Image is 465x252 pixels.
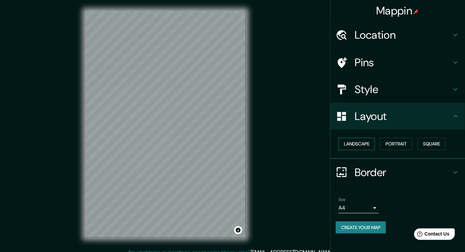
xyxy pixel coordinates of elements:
[414,9,419,14] img: pin-icon.png
[418,138,446,150] button: Square
[336,221,386,234] button: Create your map
[330,159,465,186] div: Border
[355,83,452,96] h4: Style
[338,138,375,150] button: Landscape
[355,56,452,69] h4: Pins
[355,110,452,123] h4: Layout
[330,76,465,103] div: Style
[405,226,458,245] iframe: Help widget launcher
[380,138,412,150] button: Portrait
[234,226,242,234] button: Toggle attribution
[355,28,452,42] h4: Location
[338,203,379,213] div: A4
[330,49,465,76] div: Pins
[338,197,346,202] label: Size
[330,22,465,48] div: Location
[377,4,419,17] h4: Mappin
[85,11,246,238] canvas: Map
[330,103,465,130] div: Layout
[355,166,452,179] h4: Border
